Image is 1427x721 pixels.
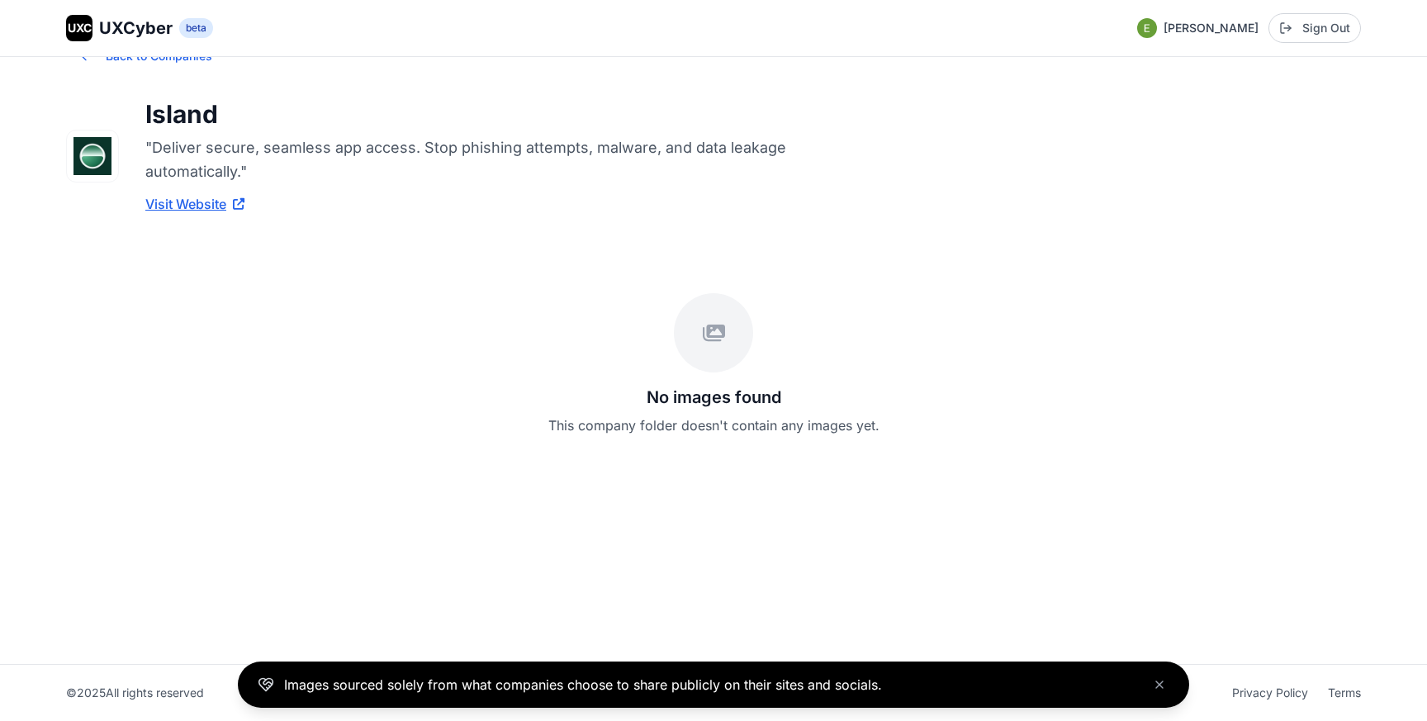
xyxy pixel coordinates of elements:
a: UXCUXCyberbeta [66,15,213,41]
button: Sign Out [1268,13,1361,43]
span: beta [179,18,213,38]
span: UXCyber [99,17,173,40]
span: [PERSON_NAME] [1164,20,1259,36]
p: "Deliver secure, seamless app access. Stop phishing attempts, malware, and data leakage automatic... [145,135,806,184]
img: Island logo [67,130,118,182]
p: This company folder doesn't contain any images yet. [66,415,1361,435]
button: Close banner [1150,675,1169,695]
p: Images sourced solely from what companies choose to share publicly on their sites and socials. [284,675,882,695]
h1: Island [145,99,806,129]
a: Visit Website [145,194,244,214]
h3: No images found [66,386,1361,409]
a: Back to Companies [66,50,225,66]
span: UXC [68,20,92,36]
img: Profile [1137,18,1157,38]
